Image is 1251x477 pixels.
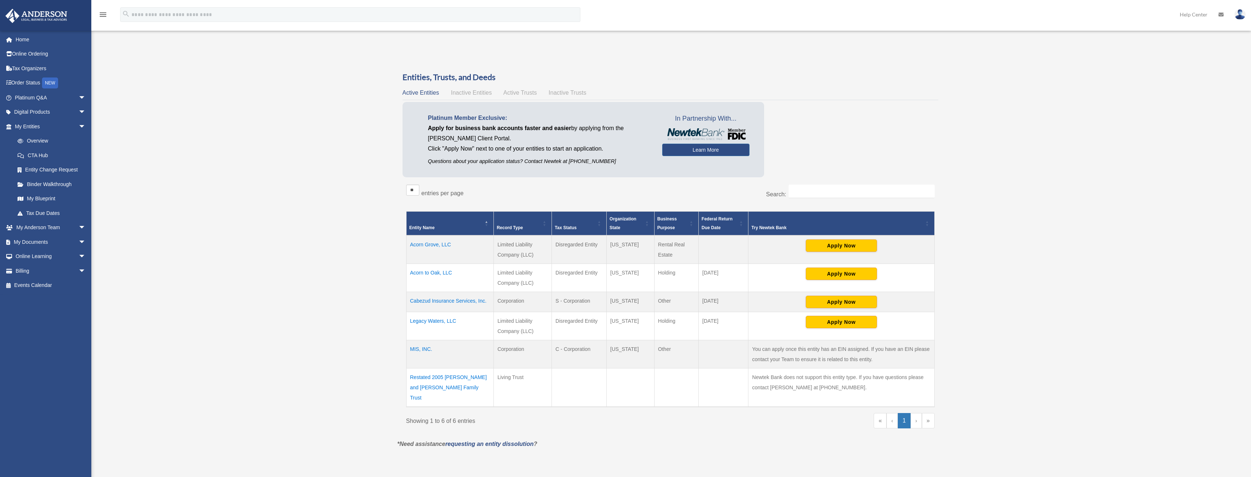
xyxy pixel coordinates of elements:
[5,119,93,134] a: My Entitiesarrow_drop_down
[5,47,97,61] a: Online Ordering
[493,292,552,312] td: Corporation
[886,413,898,428] a: Previous
[406,235,493,264] td: Acorn Grove, LLC
[911,413,922,428] a: Next
[79,220,93,235] span: arrow_drop_down
[10,163,93,177] a: Entity Change Request
[606,312,654,340] td: [US_STATE]
[497,225,523,230] span: Record Type
[698,292,748,312] td: [DATE]
[406,292,493,312] td: Cabezud Insurance Services, Inc.
[409,225,435,230] span: Entity Name
[898,413,911,428] a: 1
[406,340,493,368] td: MIS, INC.
[698,264,748,292] td: [DATE]
[5,76,97,91] a: Order StatusNEW
[397,441,537,447] em: *Need assistance ?
[122,10,130,18] i: search
[666,128,746,140] img: NewtekBankLogoSM.png
[606,264,654,292] td: [US_STATE]
[552,312,606,340] td: Disregarded Entity
[10,148,93,163] a: CTA Hub
[549,90,586,96] span: Inactive Trusts
[10,134,89,148] a: Overview
[748,368,934,407] td: Newtek Bank does not support this entity type. If you have questions please contact [PERSON_NAME]...
[552,212,606,236] th: Tax Status: Activate to sort
[606,340,654,368] td: [US_STATE]
[654,264,698,292] td: Holding
[79,105,93,120] span: arrow_drop_down
[5,249,97,264] a: Online Learningarrow_drop_down
[422,190,464,196] label: entries per page
[79,264,93,279] span: arrow_drop_down
[5,105,97,120] a: Digital Productsarrow_drop_down
[451,90,492,96] span: Inactive Entities
[751,223,923,232] div: Try Newtek Bank
[1235,9,1246,20] img: User Pic
[698,212,748,236] th: Federal Return Due Date: Activate to sort
[748,340,934,368] td: You can apply once this entity has an EIN assigned. If you have an EIN please contact your Team t...
[406,368,493,407] td: Restated 2005 [PERSON_NAME] and [PERSON_NAME] Family Trust
[5,90,97,105] a: Platinum Q&Aarrow_drop_down
[662,144,750,156] a: Learn More
[552,292,606,312] td: S - Corporation
[874,413,886,428] a: First
[5,61,97,76] a: Tax Organizers
[662,113,750,125] span: In Partnership With...
[406,312,493,340] td: Legacy Waters, LLC
[606,235,654,264] td: [US_STATE]
[428,113,651,123] p: Platinum Member Exclusive:
[493,264,552,292] td: Limited Liability Company (LLC)
[10,177,93,192] a: Binder Walkthrough
[10,206,93,220] a: Tax Due Dates
[99,10,107,19] i: menu
[806,296,877,308] button: Apply Now
[606,292,654,312] td: [US_STATE]
[606,212,654,236] th: Organization State: Activate to sort
[493,368,552,407] td: Living Trust
[79,235,93,250] span: arrow_drop_down
[428,157,651,166] p: Questions about your application status? Contact Newtek at [PHONE_NUMBER]
[79,119,93,134] span: arrow_drop_down
[654,340,698,368] td: Other
[702,216,733,230] span: Federal Return Due Date
[654,312,698,340] td: Holding
[79,90,93,105] span: arrow_drop_down
[922,413,935,428] a: Last
[806,239,877,252] button: Apply Now
[5,278,97,293] a: Events Calendar
[552,340,606,368] td: C - Corporation
[406,212,493,236] th: Entity Name: Activate to invert sorting
[493,212,552,236] th: Record Type: Activate to sort
[806,268,877,280] button: Apply Now
[5,32,97,47] a: Home
[406,413,665,426] div: Showing 1 to 6 of 6 entries
[42,77,58,88] div: NEW
[5,264,97,278] a: Billingarrow_drop_down
[552,235,606,264] td: Disregarded Entity
[555,225,577,230] span: Tax Status
[5,235,97,249] a: My Documentsarrow_drop_down
[766,191,786,197] label: Search:
[654,212,698,236] th: Business Purpose: Activate to sort
[503,90,537,96] span: Active Trusts
[99,13,107,19] a: menu
[493,235,552,264] td: Limited Liability Company (LLC)
[3,9,69,23] img: Anderson Advisors Platinum Portal
[748,212,934,236] th: Try Newtek Bank : Activate to sort
[428,123,651,144] p: by applying from the [PERSON_NAME] Client Portal.
[403,72,938,83] h3: Entities, Trusts, and Deeds
[493,312,552,340] td: Limited Liability Company (LLC)
[654,292,698,312] td: Other
[428,125,571,131] span: Apply for business bank accounts faster and easier
[610,216,636,230] span: Organization State
[698,312,748,340] td: [DATE]
[406,264,493,292] td: Acorn to Oak, LLC
[657,216,677,230] span: Business Purpose
[806,316,877,328] button: Apply Now
[403,90,439,96] span: Active Entities
[428,144,651,154] p: Click "Apply Now" next to one of your entities to start an application.
[5,220,97,235] a: My Anderson Teamarrow_drop_down
[552,264,606,292] td: Disregarded Entity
